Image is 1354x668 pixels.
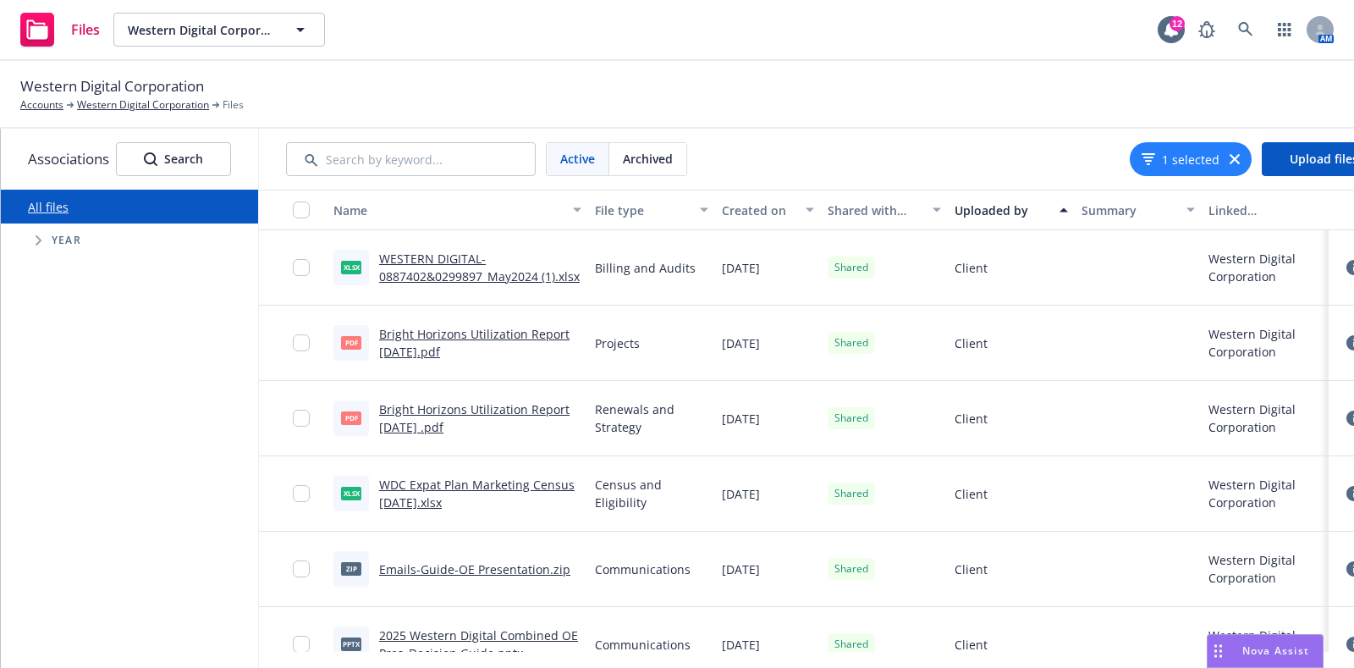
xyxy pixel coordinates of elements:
div: Shared with client [828,202,922,219]
div: Western Digital Corporation [1208,250,1322,285]
span: [DATE] [722,334,760,352]
span: Client [955,560,988,578]
button: Nova Assist [1207,634,1324,668]
span: Shared [834,561,868,577]
button: Linked associations [1202,190,1329,230]
span: Client [955,259,988,277]
a: Report a Bug [1190,13,1224,47]
span: Census and Eligibility [595,476,708,511]
input: Toggle Row Selected [293,259,310,276]
span: pdf [341,411,361,424]
span: Shared [834,335,868,351]
a: Search [1229,13,1263,47]
span: zip [341,562,361,575]
a: Accounts [20,97,63,113]
div: Western Digital Corporation [1208,476,1322,511]
span: pdf [341,336,361,349]
span: [DATE] [722,636,760,654]
span: Year [52,235,81,246]
div: Uploaded by [955,202,1049,219]
input: Search by keyword... [286,142,536,176]
input: Toggle Row Selected [293,334,310,351]
span: [DATE] [722,560,760,578]
a: Western Digital Corporation [77,97,209,113]
div: Linked associations [1208,202,1322,219]
span: Renewals and Strategy [595,400,708,436]
span: Communications [595,636,691,654]
div: Name [333,202,563,219]
div: File type [595,202,690,219]
button: Summary [1075,190,1202,230]
div: Western Digital Corporation [1208,627,1322,662]
div: Summary [1082,202,1176,219]
span: Communications [595,560,691,578]
input: Toggle Row Selected [293,560,310,577]
a: 2025 Western Digital Combined OE Pres_Decision Guide.pptx [379,627,578,661]
span: Shared [834,411,868,426]
span: pptx [341,638,361,650]
span: [DATE] [722,410,760,428]
span: Projects [595,334,640,352]
span: Client [955,485,988,503]
a: Emails-Guide-OE Presentation.zip [379,561,570,577]
a: Bright Horizons Utilization Report [DATE] .pdf [379,401,570,435]
div: Tree Example [1,224,258,257]
div: Western Digital Corporation [1208,400,1322,436]
div: 12 [1170,16,1185,31]
span: Shared [834,486,868,501]
span: Client [955,636,988,654]
span: [DATE] [722,259,760,277]
div: Western Digital Corporation [1208,551,1322,587]
span: xlsx [341,261,361,273]
span: Billing and Audits [595,259,696,277]
span: xlsx [341,487,361,500]
a: All files [28,199,69,215]
span: Western Digital Corporation [20,75,204,97]
span: Shared [834,260,868,275]
span: Nova Assist [1242,643,1309,658]
span: Western Digital Corporation [128,21,274,39]
button: SearchSearch [116,142,231,176]
div: Drag to move [1208,635,1229,667]
div: Western Digital Corporation [1208,325,1322,361]
span: Shared [834,637,868,652]
button: File type [588,190,715,230]
span: Files [71,23,100,36]
a: Bright Horizons Utilization Report [DATE].pdf [379,326,570,360]
div: Created on [722,202,795,219]
span: Client [955,410,988,428]
button: Uploaded by [948,190,1075,230]
a: WESTERN DIGITAL-0887402&0299897_May2024 (1).xlsx [379,251,580,284]
span: Associations [28,148,109,170]
button: Western Digital Corporation [113,13,325,47]
button: Shared with client [821,190,948,230]
svg: Search [144,152,157,166]
button: 1 selected [1142,151,1219,168]
span: Active [560,150,595,168]
input: Toggle Row Selected [293,410,310,427]
div: Search [144,143,203,175]
input: Select all [293,202,310,218]
button: Name [327,190,588,230]
span: Client [955,334,988,352]
a: WDC Expat Plan Marketing Census [DATE].xlsx [379,477,575,511]
span: Archived [623,150,673,168]
a: Files [14,6,107,53]
input: Toggle Row Selected [293,636,310,653]
input: Toggle Row Selected [293,485,310,502]
span: [DATE] [722,485,760,503]
span: Files [223,97,244,113]
a: Switch app [1268,13,1302,47]
button: Created on [715,190,821,230]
